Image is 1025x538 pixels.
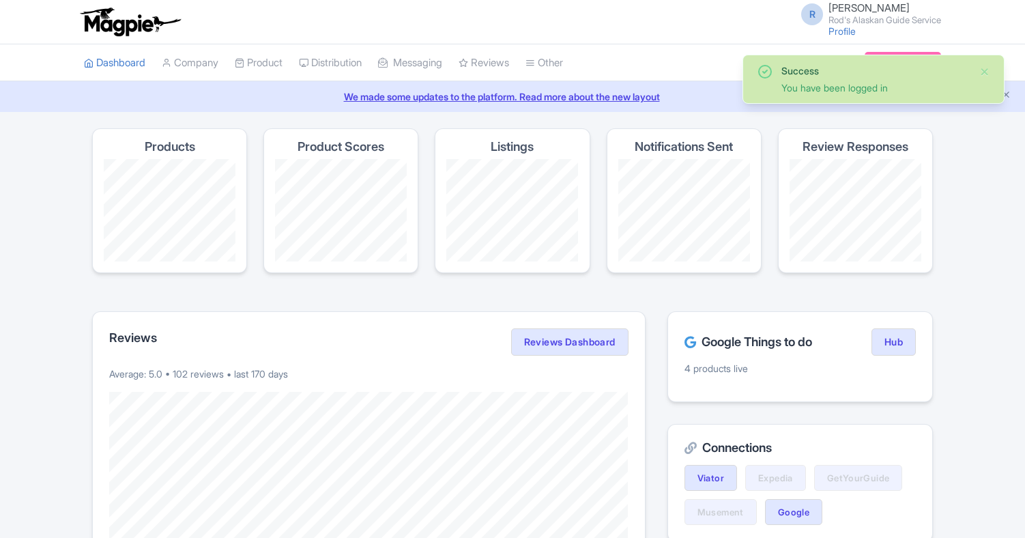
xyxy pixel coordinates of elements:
a: Musement [684,499,757,525]
div: You have been logged in [781,81,968,95]
img: logo-ab69f6fb50320c5b225c76a69d11143b.png [77,7,183,37]
a: Viator [684,465,737,491]
button: Close [979,63,990,80]
span: R [801,3,823,25]
a: Other [525,44,563,82]
a: Profile [828,25,856,37]
button: Close announcement [1001,88,1011,104]
a: Reviews Dashboard [511,328,629,356]
a: Subscription [865,52,941,72]
p: Average: 5.0 • 102 reviews • last 170 days [109,367,629,381]
h2: Connections [684,441,916,455]
span: [PERSON_NAME] [828,1,910,14]
h2: Reviews [109,331,157,345]
a: R [PERSON_NAME] Rod's Alaskan Guide Service [793,3,941,25]
a: Google [765,499,822,525]
a: Messaging [378,44,442,82]
h2: Google Things to do [684,335,812,349]
a: Product [235,44,283,82]
p: 4 products live [684,361,916,376]
h4: Review Responses [803,140,908,154]
h4: Listings [491,140,534,154]
a: We made some updates to the platform. Read more about the new layout [8,89,1017,104]
a: GetYourGuide [814,465,903,491]
h4: Products [145,140,195,154]
h4: Product Scores [298,140,384,154]
a: Company [162,44,218,82]
a: Dashboard [84,44,145,82]
a: Hub [871,328,916,356]
div: Success [781,63,968,78]
a: Distribution [299,44,362,82]
a: Expedia [745,465,806,491]
h4: Notifications Sent [635,140,733,154]
a: Reviews [459,44,509,82]
small: Rod's Alaskan Guide Service [828,16,941,25]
